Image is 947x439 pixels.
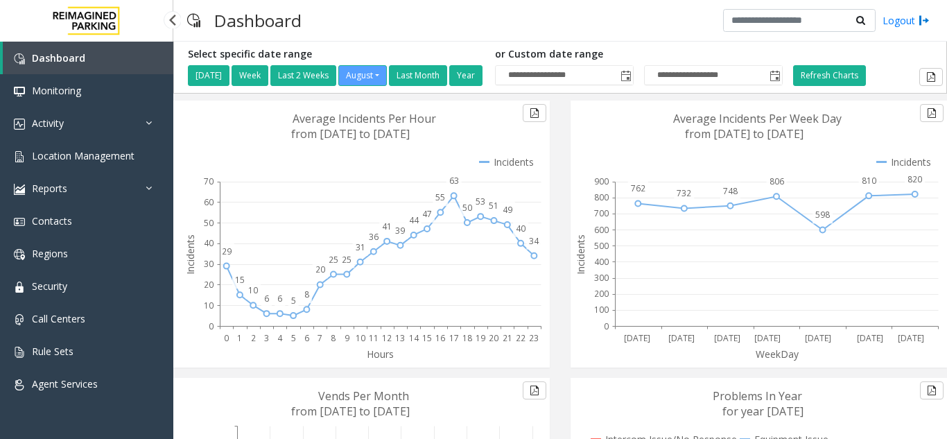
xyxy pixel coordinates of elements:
text: 36 [369,231,379,243]
text: 40 [516,223,525,234]
text: 800 [594,191,609,203]
text: 29 [222,246,232,257]
text: 900 [594,175,609,187]
text: 11 [369,332,379,344]
img: 'icon' [14,119,25,130]
text: 30 [204,258,214,270]
text: 25 [342,254,351,266]
text: 17 [449,332,459,344]
button: Week [232,65,268,86]
img: 'icon' [14,347,25,358]
text: Hours [367,347,394,361]
text: 55 [435,191,445,203]
text: 44 [409,214,419,226]
text: 8 [304,289,309,300]
button: Last 2 Weeks [270,65,336,86]
text: 21 [503,332,512,344]
text: Incidents [184,234,197,275]
text: 9 [345,332,349,344]
text: Vends Per Month [318,388,409,404]
text: Average Incidents Per Hour [293,111,436,126]
span: Regions [32,247,68,260]
span: Contacts [32,214,72,227]
text: 20 [315,264,325,275]
text: [DATE] [857,332,883,344]
img: 'icon' [14,184,25,195]
text: 10 [204,300,214,311]
text: 5 [291,332,296,344]
text: 18 [462,332,472,344]
text: 7 [318,332,322,344]
a: Dashboard [3,42,173,74]
button: Refresh Charts [793,65,866,86]
text: 762 [631,182,645,194]
text: 15 [235,274,245,286]
text: 200 [594,288,609,300]
text: 100 [594,304,609,316]
button: Year [449,65,483,86]
text: 3 [264,332,269,344]
h5: or Custom date range [495,49,783,60]
button: August [338,65,387,86]
text: 63 [449,175,459,187]
text: 13 [395,332,405,344]
text: 47 [422,208,432,220]
img: 'icon' [14,282,25,293]
text: 15 [422,332,432,344]
img: 'icon' [14,216,25,227]
span: Activity [32,117,64,130]
text: 51 [489,200,498,212]
img: 'icon' [14,379,25,390]
text: 5 [291,295,296,307]
text: 500 [594,240,609,252]
text: 41 [382,221,392,232]
img: 'icon' [14,53,25,64]
text: 6 [277,293,282,304]
text: Average Incidents Per Week Day [673,111,842,126]
text: Problems In Year [713,388,802,404]
span: Toggle popup [618,66,633,85]
span: Location Management [32,149,134,162]
text: 22 [516,332,525,344]
button: Export to pdf [919,68,943,86]
text: 6 [304,332,309,344]
text: 8 [331,332,336,344]
text: 10 [248,284,258,296]
img: pageIcon [187,3,200,37]
text: 300 [594,272,609,284]
text: 23 [529,332,539,344]
text: 40 [204,237,214,249]
text: 34 [529,235,539,247]
text: 732 [677,187,691,199]
text: from [DATE] to [DATE] [291,404,410,419]
text: 10 [356,332,365,344]
span: Monitoring [32,84,81,97]
text: [DATE] [898,332,924,344]
text: 600 [594,224,609,236]
text: [DATE] [668,332,695,344]
text: [DATE] [714,332,740,344]
text: 400 [594,256,609,268]
button: [DATE] [188,65,229,86]
img: 'icon' [14,86,25,97]
span: Call Centers [32,312,85,325]
text: 0 [209,320,214,332]
text: 14 [409,332,419,344]
text: from [DATE] to [DATE] [685,126,803,141]
text: 2 [251,332,256,344]
span: Rule Sets [32,345,73,358]
text: 700 [594,207,609,219]
text: 19 [476,332,485,344]
text: 748 [723,185,738,197]
button: Export to pdf [523,381,546,399]
text: Incidents [574,234,587,275]
text: for year [DATE] [722,404,803,419]
text: [DATE] [805,332,831,344]
button: Last Month [389,65,447,86]
text: 70 [204,175,214,187]
text: 16 [435,332,445,344]
button: Export to pdf [920,381,944,399]
text: 806 [770,175,784,187]
text: [DATE] [754,332,781,344]
text: 810 [862,175,876,187]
